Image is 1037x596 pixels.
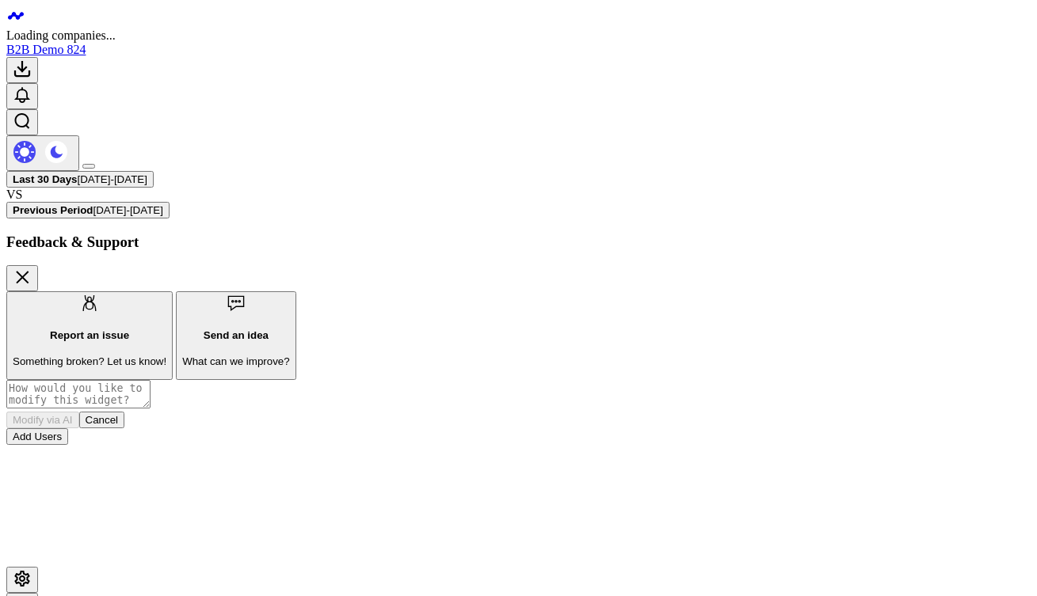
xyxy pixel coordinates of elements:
[79,412,125,428] button: Cancel
[93,204,162,216] span: [DATE] - [DATE]
[13,173,78,185] b: Last 30 Days
[182,329,290,341] h4: Send an idea
[6,233,1031,251] h3: Feedback & Support
[182,355,290,367] p: What can we improve?
[6,291,173,380] button: Report an issue Something broken? Let us know!
[13,329,166,341] h4: Report an issue
[6,43,86,56] a: B2B Demo 824
[6,28,1031,43] div: Loading companies...
[176,291,296,380] button: Send an idea What can we improve?
[78,173,147,185] span: [DATE] - [DATE]
[13,204,93,216] b: Previous Period
[6,202,170,218] button: Previous Period[DATE]-[DATE]
[6,109,38,135] button: Open search
[6,428,68,445] button: Add Users
[13,355,166,367] p: Something broken? Let us know!
[6,171,154,188] button: Last 30 Days[DATE]-[DATE]
[6,188,1031,202] div: VS
[6,412,79,428] button: Modify via AI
